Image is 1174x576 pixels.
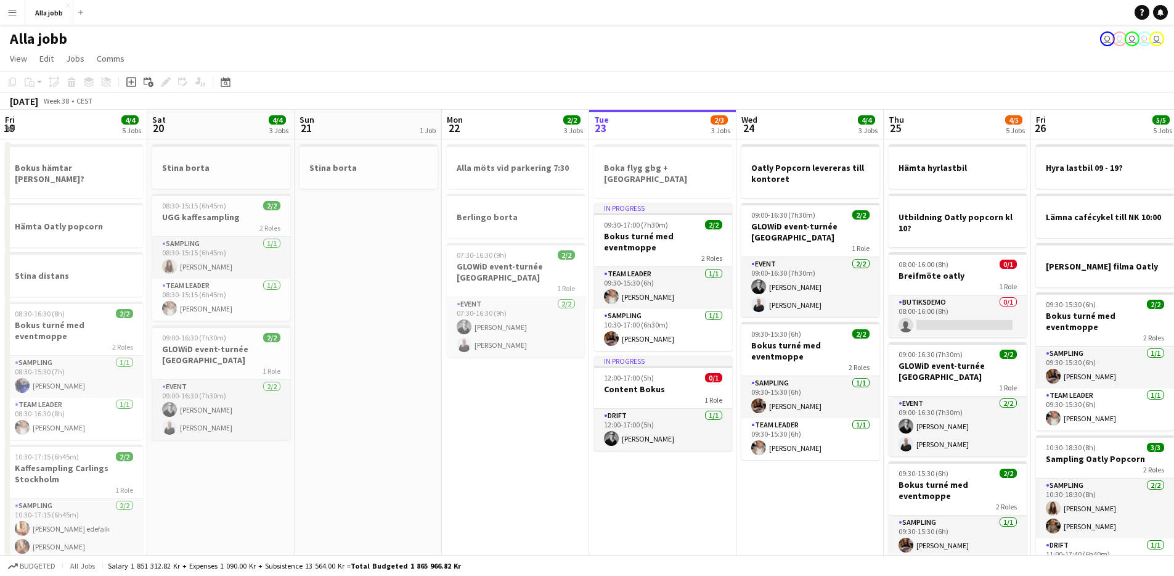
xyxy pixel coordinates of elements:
app-job-card: Alla möts vid parkering 7:30 [447,144,585,189]
app-job-card: 09:30-15:30 (6h)2/2Bokus turné med eventmoppe2 RolesSampling1/109:30-15:30 (6h)[PERSON_NAME]Team ... [741,322,879,460]
span: 4/4 [121,115,139,125]
span: 2/2 [116,452,133,461]
span: 2/2 [563,115,581,125]
span: 23 [592,121,609,135]
h3: GLOWiD event-turnée [GEOGRAPHIC_DATA] [741,221,879,243]
app-job-card: In progress09:30-17:00 (7h30m)2/2Bokus turné med eventmoppe2 RolesTeam Leader1/109:30-15:30 (6h)[... [594,203,732,351]
span: 0/1 [705,373,722,382]
app-card-role: Sampling1/109:30-15:30 (6h)[PERSON_NAME] [1036,347,1174,389]
span: Total Budgeted 1 865 966.82 kr [351,561,461,570]
span: 3/3 [1147,443,1164,452]
span: Mon [447,114,463,125]
span: 2 Roles [701,253,722,263]
span: 10:30-18:30 (8h) [1046,443,1096,452]
app-card-role: Sampling1/109:30-15:30 (6h)[PERSON_NAME] [889,516,1027,557]
app-card-role: Sampling1/110:30-17:00 (6h30m)[PERSON_NAME] [594,309,732,351]
div: Stina borta [300,144,438,189]
span: 08:30-15:15 (6h45m) [162,201,226,210]
span: Fri [5,114,15,125]
h3: Hämta Oatly popcorn [5,221,143,232]
div: 09:00-16:30 (7h30m)2/2GLOWiD event-turnée [GEOGRAPHIC_DATA]1 RoleEvent2/209:00-16:30 (7h30m)[PERS... [152,326,290,440]
app-job-card: 08:30-15:15 (6h45m)2/2UGG kaffesampling2 RolesSampling1/108:30-15:15 (6h45m)[PERSON_NAME]Team Lea... [152,194,290,321]
div: 09:00-16:30 (7h30m)2/2GLOWiD event-turnée [GEOGRAPHIC_DATA]1 RoleEvent2/209:00-16:30 (7h30m)[PERS... [741,203,879,317]
app-user-avatar: Emil Hasselberg [1149,31,1164,46]
app-job-card: Boka flyg gbg + [GEOGRAPHIC_DATA] [594,144,732,198]
span: 09:30-17:00 (7h30m) [604,220,668,229]
span: View [10,53,27,64]
span: 2 Roles [996,502,1017,511]
h3: Stina distans [5,270,143,281]
span: 1 Role [115,485,133,495]
app-job-card: Hämta Oatly popcorn [5,203,143,247]
h3: Stina borta [152,162,290,173]
div: Hyra lastbil 09 - 19? [1036,144,1174,189]
h3: Lämna cafécykel till NK 10:00 [1036,212,1174,223]
span: 09:00-16:30 (7h30m) [751,210,815,220]
span: 4/5 [1005,115,1022,125]
span: All jobs [68,561,97,570]
span: Comms [97,53,124,64]
span: Thu [889,114,904,125]
h3: Hyra lastbil 09 - 19? [1036,162,1174,173]
span: 2/2 [116,309,133,318]
div: In progress [594,356,732,366]
div: CEST [76,96,92,105]
div: 08:00-16:00 (8h)0/1Breifmöte oatly1 RoleButiksdemo0/108:00-16:00 (8h) [889,252,1027,337]
app-user-avatar: August Löfgren [1112,31,1127,46]
app-card-role: Event2/209:00-16:30 (7h30m)[PERSON_NAME][PERSON_NAME] [152,380,290,440]
span: 1 Role [852,244,870,253]
h3: Boka flyg gbg + [GEOGRAPHIC_DATA] [594,162,732,184]
h3: GLOWiD event-turnée [GEOGRAPHIC_DATA] [447,261,585,283]
span: 5/5 [1152,115,1170,125]
span: 1 Role [999,383,1017,392]
div: Bokus hämtar [PERSON_NAME]? [5,144,143,198]
span: 1 Role [557,284,575,293]
span: 07:30-16:30 (9h) [457,250,507,260]
app-card-role: Team Leader1/109:30-15:30 (6h)[PERSON_NAME] [1036,389,1174,430]
span: 2/2 [558,250,575,260]
span: 09:00-16:30 (7h30m) [899,350,963,359]
a: Edit [35,51,59,67]
span: 4/4 [269,115,286,125]
h3: Alla möts vid parkering 7:30 [447,162,585,173]
span: 19 [3,121,15,135]
app-card-role: Sampling2/210:30-17:15 (6h45m)[PERSON_NAME] edefalk[PERSON_NAME] [5,499,143,559]
h3: Berlingo borta [447,212,585,223]
div: [PERSON_NAME] filma Oatly [1036,243,1174,287]
h3: GLOWiD event-turnée [GEOGRAPHIC_DATA] [889,360,1027,382]
h3: Bokus turné med eventmoppe [5,319,143,342]
app-job-card: Oatly Popcorn levereras till kontoret [741,144,879,198]
h3: GLOWiD event-turnée [GEOGRAPHIC_DATA] [152,344,290,366]
app-job-card: 10:30-17:15 (6h45m)2/2Kaffesampling Carlings Stockholm1 RoleSampling2/210:30-17:15 (6h45m)[PERSON... [5,445,143,559]
app-card-role: Team Leader1/109:30-15:30 (6h)[PERSON_NAME] [741,418,879,460]
h3: Bokus turné med eventmoppe [594,231,732,253]
span: 09:00-16:30 (7h30m) [162,333,226,342]
app-job-card: 07:30-16:30 (9h)2/2GLOWiD event-turnée [GEOGRAPHIC_DATA]1 RoleEvent2/207:30-16:30 (9h)[PERSON_NAM... [447,243,585,357]
button: Budgeted [6,559,57,573]
app-job-card: Stina borta [152,144,290,189]
app-job-card: Hämta hyrlastbil [889,144,1027,189]
h3: Bokus turné med eventmoppe [889,479,1027,501]
div: Utbildning Oatly popcorn kl 10? [889,194,1027,247]
span: 21 [298,121,314,135]
div: 09:00-16:30 (7h30m)2/2GLOWiD event-turnée [GEOGRAPHIC_DATA]1 RoleEvent2/209:00-16:30 (7h30m)[PERS... [889,342,1027,456]
app-job-card: Lämna cafécykel till NK 10:00 [1036,194,1174,238]
a: Comms [92,51,129,67]
app-job-card: Berlingo borta [447,194,585,238]
app-card-role: Sampling1/109:30-15:30 (6h)[PERSON_NAME] [741,376,879,418]
app-job-card: Stina distans [5,252,143,297]
span: 26 [1034,121,1046,135]
span: 1 Role [263,366,280,376]
app-user-avatar: Hedda Lagerbielke [1125,31,1139,46]
span: 2 Roles [112,342,133,352]
app-job-card: 08:30-16:30 (8h)2/2Bokus turné med eventmoppe2 RolesSampling1/108:30-15:30 (7h)[PERSON_NAME]Team ... [5,302,143,440]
